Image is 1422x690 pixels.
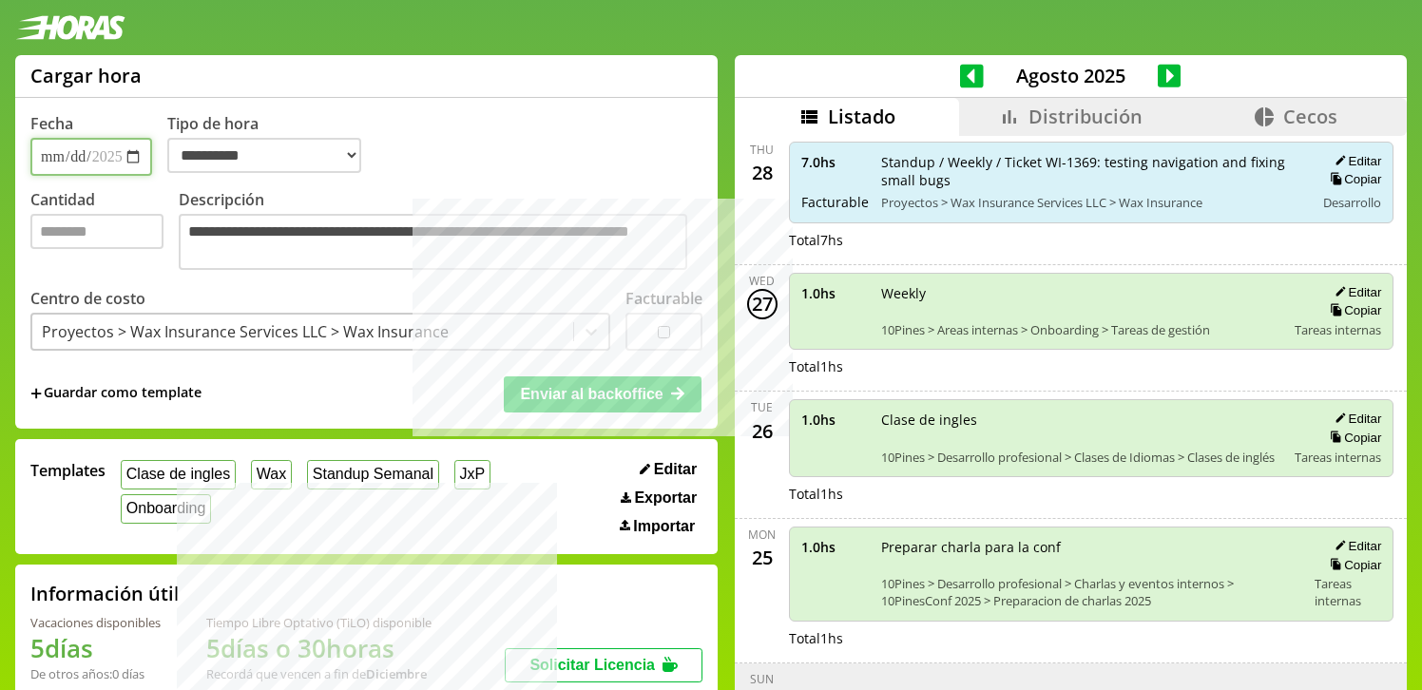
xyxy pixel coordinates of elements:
h1: Cargar hora [30,63,142,88]
span: Listado [828,104,895,129]
div: 25 [747,543,778,573]
span: Facturable [801,193,868,211]
span: Preparar charla para la conf [881,538,1302,556]
button: Solicitar Licencia [505,648,702,682]
span: + [30,383,42,404]
span: 10Pines > Areas internas > Onboarding > Tareas de gestión [881,321,1282,338]
span: Agosto 2025 [984,63,1158,88]
button: Editar [634,460,702,479]
button: Clase de ingles [121,460,236,489]
button: Wax [251,460,292,489]
span: Templates [30,460,106,481]
div: Proyectos > Wax Insurance Services LLC > Wax Insurance [42,321,449,342]
div: Wed [749,273,775,289]
h2: Información útil [30,581,180,606]
div: Vacaciones disponibles [30,614,161,631]
button: Editar [1329,411,1381,427]
span: Clase de ingles [881,411,1282,429]
span: Standup / Weekly / Ticket WI-1369: testing navigation and fixing small bugs [881,153,1302,189]
input: Cantidad [30,214,163,249]
span: 1.0 hs [801,411,868,429]
button: Editar [1329,538,1381,554]
span: Tareas internas [1295,321,1381,338]
textarea: Descripción [179,214,687,270]
span: Proyectos > Wax Insurance Services LLC > Wax Insurance [881,194,1302,211]
button: Copiar [1324,430,1381,446]
h1: 5 días [30,631,161,665]
div: Thu [750,142,774,158]
span: Tareas internas [1295,449,1381,466]
button: Onboarding [121,494,211,524]
b: Diciembre [366,665,427,682]
label: Facturable [625,288,702,309]
select: Tipo de hora [167,138,361,173]
span: Importar [633,518,695,535]
label: Fecha [30,113,73,134]
span: Editar [654,461,697,478]
div: Tue [751,399,773,415]
button: JxP [454,460,490,489]
div: De otros años: 0 días [30,665,161,682]
div: Tiempo Libre Optativo (TiLO) disponible [206,614,432,631]
h1: 5 días o 30 horas [206,631,432,665]
button: Editar [1329,153,1381,169]
label: Centro de costo [30,288,145,309]
label: Descripción [179,189,702,275]
span: 7.0 hs [801,153,868,171]
span: Distribución [1028,104,1143,129]
span: Tareas internas [1315,575,1381,609]
div: 27 [747,289,778,319]
img: logotipo [15,15,125,40]
span: +Guardar como template [30,383,202,404]
div: Total 1 hs [789,357,1394,375]
span: Desarrollo [1323,194,1381,211]
button: Copiar [1324,302,1381,318]
div: Total 7 hs [789,231,1394,249]
button: Enviar al backoffice [504,376,701,412]
span: Solicitar Licencia [529,657,655,673]
label: Cantidad [30,189,179,275]
button: Copiar [1324,171,1381,187]
label: Tipo de hora [167,113,376,176]
button: Standup Semanal [307,460,439,489]
span: Weekly [881,284,1282,302]
div: 28 [747,158,778,188]
div: Total 1 hs [789,485,1394,503]
div: Sun [750,671,774,687]
div: Mon [748,527,776,543]
span: Exportar [634,489,697,507]
div: Recordá que vencen a fin de [206,665,432,682]
button: Copiar [1324,557,1381,573]
span: 1.0 hs [801,284,868,302]
button: Editar [1329,284,1381,300]
button: Exportar [615,489,702,508]
div: Total 1 hs [789,629,1394,647]
span: 10Pines > Desarrollo profesional > Clases de Idiomas > Clases de inglés [881,449,1282,466]
span: Cecos [1283,104,1337,129]
div: 26 [747,415,778,446]
span: 10Pines > Desarrollo profesional > Charlas y eventos internos > 10PinesConf 2025 > Preparacion de... [881,575,1302,609]
span: 1.0 hs [801,538,868,556]
span: Enviar al backoffice [520,386,663,402]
